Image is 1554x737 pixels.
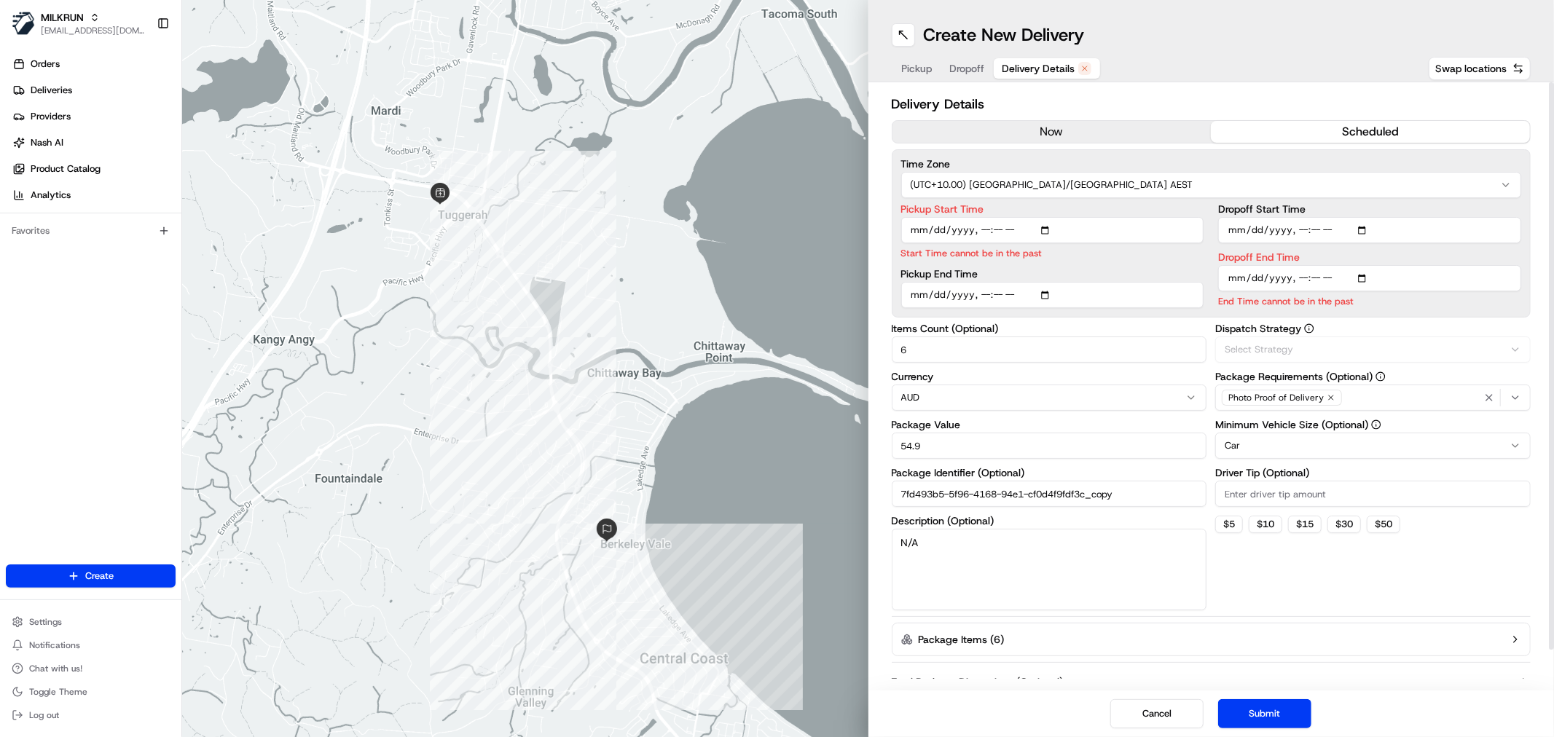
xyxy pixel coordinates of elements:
button: scheduled [1211,121,1530,143]
span: Providers [31,110,71,123]
input: Enter number of items [892,336,1207,363]
button: $5 [1215,516,1243,533]
h1: Create New Delivery [924,23,1085,47]
span: Notifications [29,639,80,651]
span: Photo Proof of Delivery [1228,392,1324,403]
button: $30 [1327,516,1361,533]
label: Dropoff End Time [1218,252,1521,262]
button: Toggle Theme [6,682,176,702]
p: End Time cannot be in the past [1218,294,1521,308]
label: Pickup End Time [901,269,1204,279]
button: Total Package Dimensions (Optional) [892,674,1531,689]
a: Nash AI [6,131,181,154]
button: Cancel [1110,699,1204,728]
button: $15 [1288,516,1322,533]
label: Items Count (Optional) [892,323,1207,334]
a: Providers [6,105,181,128]
span: Create [85,569,114,583]
textarea: N/A [892,529,1207,610]
button: Create [6,564,176,588]
span: Product Catalog [31,162,101,176]
div: Favorites [6,219,176,243]
input: Enter package identifier [892,481,1207,507]
label: Time Zone [901,159,1522,169]
label: Description (Optional) [892,516,1207,526]
span: Dropoff [950,61,985,76]
span: Swap locations [1435,61,1507,76]
input: Enter driver tip amount [1215,481,1531,507]
span: Log out [29,709,59,721]
label: Package Items ( 6 ) [919,632,1005,647]
button: now [892,121,1212,143]
a: Deliveries [6,79,181,102]
label: Package Requirements (Optional) [1215,371,1531,382]
button: Package Items (6) [892,623,1531,656]
button: Package Requirements (Optional) [1376,371,1386,382]
label: Dispatch Strategy [1215,323,1531,334]
button: MILKRUNMILKRUN[EMAIL_ADDRESS][DOMAIN_NAME] [6,6,151,41]
button: Swap locations [1429,57,1531,80]
span: Pickup [902,61,933,76]
button: Log out [6,705,176,725]
button: [EMAIL_ADDRESS][DOMAIN_NAME] [41,25,145,36]
button: Submit [1218,699,1311,728]
span: Toggle Theme [29,686,87,698]
span: Chat with us! [29,663,82,674]
span: Deliveries [31,84,72,97]
button: $50 [1367,516,1400,533]
button: Dispatch Strategy [1304,323,1314,334]
button: Notifications [6,635,176,655]
label: Pickup Start Time [901,204,1204,214]
label: Total Package Dimensions (Optional) [892,674,1064,689]
img: MILKRUN [12,12,35,35]
button: Settings [6,612,176,632]
button: Chat with us! [6,658,176,679]
label: Dropoff Start Time [1218,204,1521,214]
a: Product Catalog [6,157,181,181]
label: Minimum Vehicle Size (Optional) [1215,419,1531,430]
button: Photo Proof of Delivery [1215,385,1531,411]
button: MILKRUN [41,10,84,25]
span: Analytics [31,189,71,202]
input: Enter package value [892,433,1207,459]
h2: Delivery Details [892,94,1531,114]
p: Start Time cannot be in the past [901,246,1204,260]
button: Minimum Vehicle Size (Optional) [1371,419,1381,430]
label: Package Identifier (Optional) [892,468,1207,478]
label: Currency [892,371,1207,382]
span: Orders [31,58,60,71]
label: Package Value [892,419,1207,430]
span: Settings [29,616,62,628]
button: $10 [1249,516,1282,533]
a: Analytics [6,184,181,207]
span: Delivery Details [1002,61,1075,76]
span: Nash AI [31,136,63,149]
label: Driver Tip (Optional) [1215,468,1531,478]
a: Orders [6,52,181,76]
